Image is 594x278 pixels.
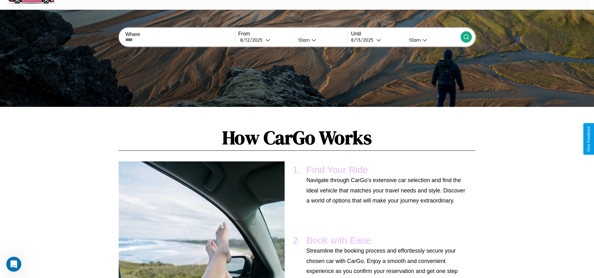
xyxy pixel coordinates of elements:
[404,37,461,43] button: 10am
[351,37,376,43] div: 8 / 13 / 2025
[238,37,293,43] button: 8/12/2025
[351,31,460,37] label: Until
[303,161,469,209] li: Find Your Ride
[125,32,235,37] label: Where
[586,126,591,152] div: Give Feedback
[406,37,422,43] div: 10am
[119,125,475,151] h1: How CarGo Works
[240,37,266,43] div: 8 / 12 / 2025
[6,257,21,272] iframe: Intercom live chat
[293,37,348,43] button: 10am
[295,37,312,43] div: 10am
[307,175,466,206] p: Navigate through CarGo's extensive car selection and find the ideal vehicle that matches your tra...
[238,31,348,37] label: From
